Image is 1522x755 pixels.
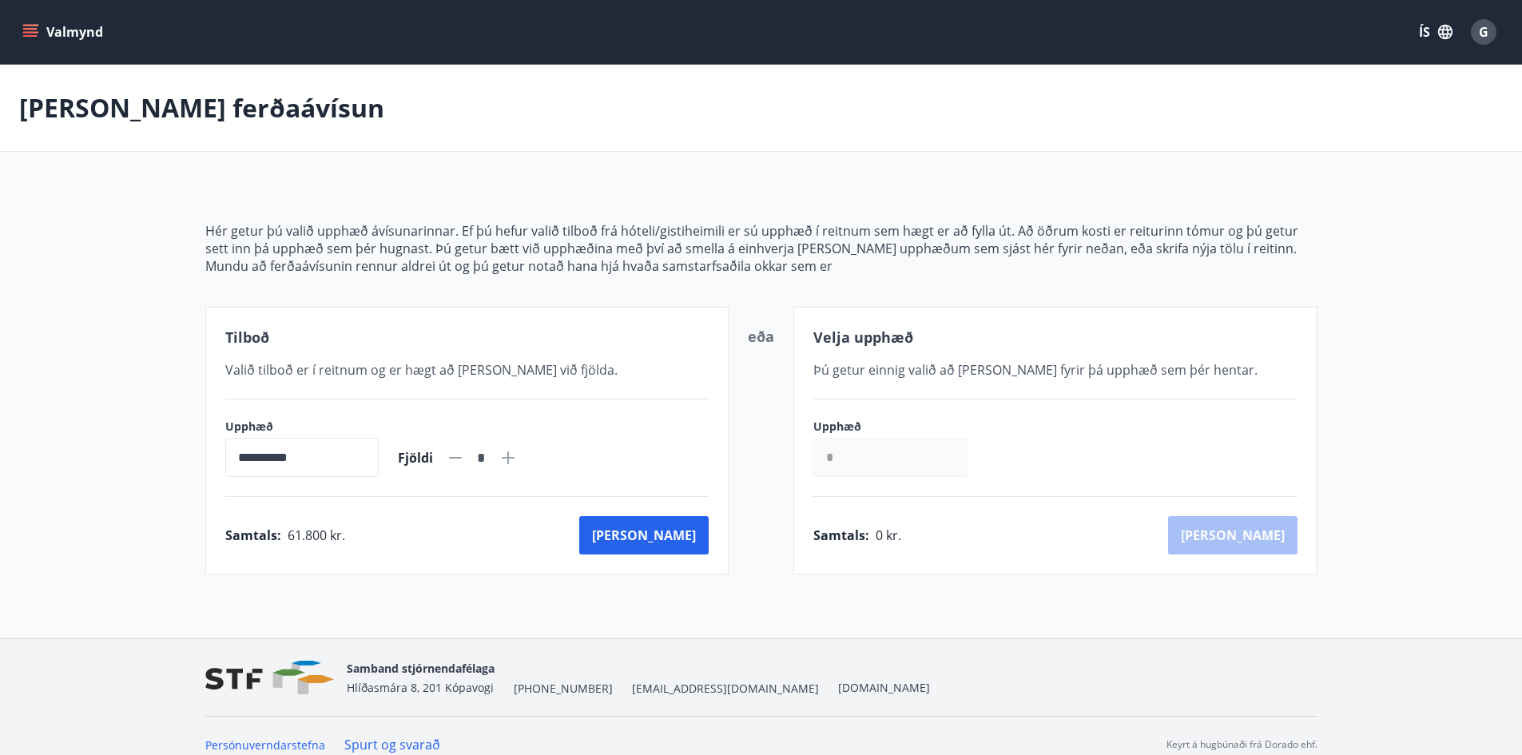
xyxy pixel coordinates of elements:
[876,527,901,544] span: 0 kr.
[579,516,709,554] button: [PERSON_NAME]
[632,681,819,697] span: [EMAIL_ADDRESS][DOMAIN_NAME]
[398,449,433,467] span: Fjöldi
[344,736,440,753] a: Spurt og svarað
[225,361,618,379] span: Valið tilboð er í reitnum og er hægt að [PERSON_NAME] við fjölda.
[347,680,494,695] span: Hlíðasmára 8, 201 Kópavogi
[19,90,384,125] p: [PERSON_NAME] ferðaávísun
[205,222,1317,257] p: Hér getur þú valið upphæð ávísunarinnar. Ef þú hefur valið tilboð frá hóteli/gistiheimili er sú u...
[1479,23,1488,41] span: G
[813,527,869,544] span: Samtals :
[514,681,613,697] span: [PHONE_NUMBER]
[813,361,1258,379] span: Þú getur einnig valið að [PERSON_NAME] fyrir þá upphæð sem þér hentar.
[19,18,109,46] button: menu
[347,661,495,676] span: Samband stjórnendafélaga
[1166,737,1317,752] p: Keyrt á hugbúnaði frá Dorado ehf.
[813,419,983,435] label: Upphæð
[225,328,269,347] span: Tilboð
[205,257,1317,275] p: Mundu að ferðaávísunin rennur aldrei út og þú getur notað hana hjá hvaða samstarfsaðila okkar sem er
[1464,13,1503,51] button: G
[225,419,379,435] label: Upphæð
[1410,18,1461,46] button: ÍS
[205,737,325,753] a: Persónuverndarstefna
[748,327,774,346] span: eða
[225,527,281,544] span: Samtals :
[288,527,345,544] span: 61.800 kr.
[813,328,913,347] span: Velja upphæð
[205,661,334,695] img: vjCaq2fThgY3EUYqSgpjEiBg6WP39ov69hlhuPVN.png
[838,680,930,695] a: [DOMAIN_NAME]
